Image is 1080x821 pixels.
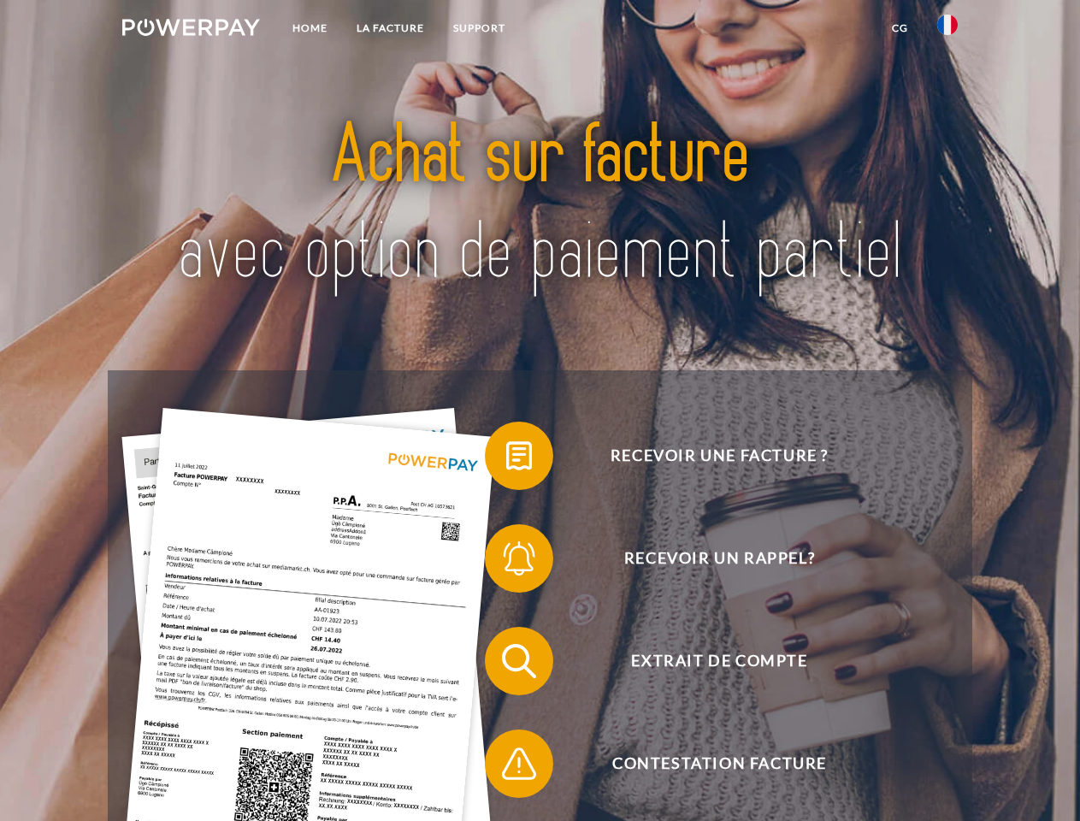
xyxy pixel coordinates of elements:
img: qb_warning.svg [498,742,540,785]
span: Recevoir une facture ? [510,422,929,490]
button: Recevoir une facture ? [485,422,930,490]
img: qb_bill.svg [498,434,540,477]
span: Extrait de compte [510,627,929,695]
img: qb_search.svg [498,640,540,682]
a: Support [439,13,520,44]
img: logo-powerpay-white.svg [122,19,260,36]
img: fr [937,15,958,35]
span: Recevoir un rappel? [510,524,929,593]
button: Contestation Facture [485,729,930,798]
img: qb_bell.svg [498,537,540,580]
button: Recevoir un rappel? [485,524,930,593]
a: LA FACTURE [342,13,439,44]
a: Home [278,13,342,44]
a: CG [877,13,923,44]
img: title-powerpay_fr.svg [163,82,917,328]
button: Extrait de compte [485,627,930,695]
span: Contestation Facture [510,729,929,798]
